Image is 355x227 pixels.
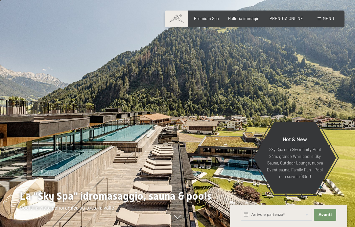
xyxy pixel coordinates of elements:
a: Premium Spa [194,16,219,21]
span: Richiesta express [230,201,257,205]
a: Hot & New Sky Spa con Sky infinity Pool 23m, grande Whirlpool e Sky Sauna, Outdoor Lounge, nuova ... [253,122,337,194]
a: Galleria immagini [228,16,260,21]
button: Avanti [314,209,336,221]
span: Avanti [319,212,332,217]
span: Menu [323,16,334,21]
p: Sky Spa con Sky infinity Pool 23m, grande Whirlpool e Sky Sauna, Outdoor Lounge, nuova Event saun... [266,146,323,180]
a: PRENOTA ONLINE [270,16,303,21]
span: Hot & New [283,136,307,142]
